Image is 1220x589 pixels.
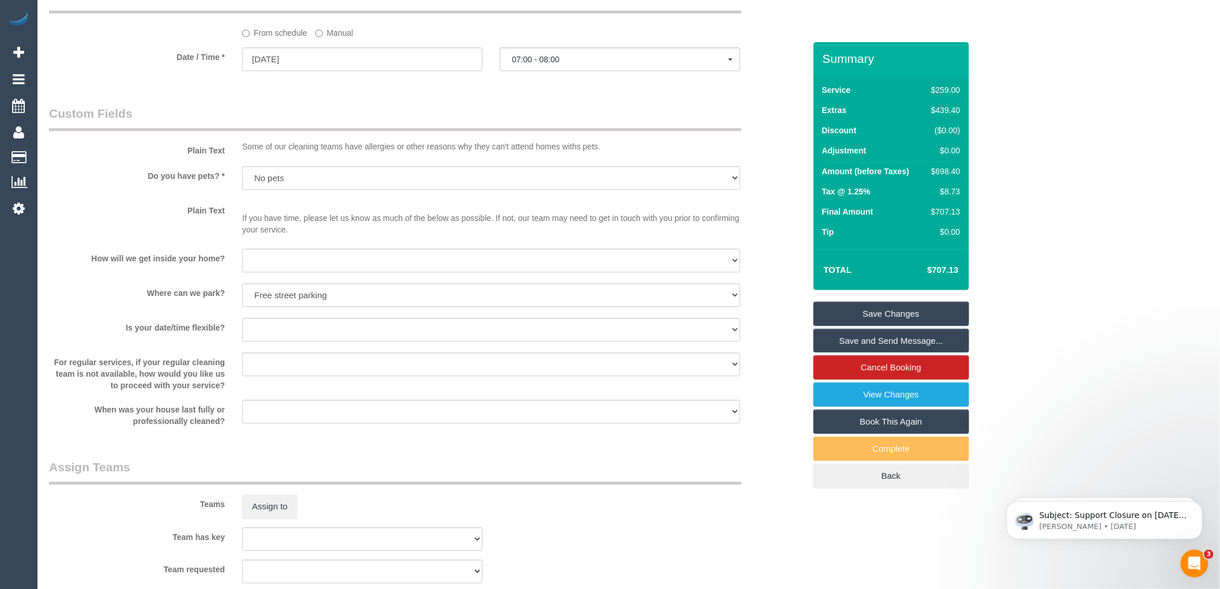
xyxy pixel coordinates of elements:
[40,400,234,427] label: When was your house last fully or professionally cleaned?
[242,494,298,519] button: Assign to
[40,249,234,264] label: How will we get inside your home?
[814,464,969,488] a: Back
[822,206,873,217] label: Final Amount
[814,302,969,326] a: Save Changes
[315,23,353,39] label: Manual
[824,265,852,275] strong: Total
[40,283,234,299] label: Where can we park?
[242,141,740,152] p: Some of our cleaning teams have allergies or other reasons why they can't attend homes withs pets.
[822,186,871,197] label: Tax @ 1.25%
[315,29,323,37] input: Manual
[40,318,234,333] label: Is your date/time flexible?
[512,55,728,64] span: 07:00 - 08:00
[1204,550,1214,559] span: 3
[927,206,960,217] div: $707.13
[927,145,960,156] div: $0.00
[49,105,741,131] legend: Custom Fields
[822,125,857,136] label: Discount
[242,23,307,39] label: From schedule
[7,12,30,28] img: Automaid Logo
[822,84,851,96] label: Service
[893,265,958,275] h4: $707.13
[40,560,234,575] label: Team requested
[1181,550,1208,577] iframe: Intercom live chat
[927,125,960,136] div: ($0.00)
[927,226,960,238] div: $0.00
[822,226,834,238] label: Tip
[40,494,234,510] label: Teams
[823,52,963,65] h3: Summary
[814,329,969,353] a: Save and Send Message...
[814,355,969,380] a: Cancel Booking
[927,104,960,116] div: $439.40
[989,477,1220,558] iframe: Intercom notifications message
[40,47,234,63] label: Date / Time *
[242,201,740,235] p: If you have time, please let us know as much of the below as possible. If not, our team may need ...
[40,527,234,543] label: Team has key
[814,410,969,434] a: Book This Again
[927,186,960,197] div: $8.73
[40,352,234,391] label: For regular services, if your regular cleaning team is not available, how would you like us to pr...
[40,166,234,182] label: Do you have pets? *
[927,84,960,96] div: $259.00
[822,166,909,177] label: Amount (before Taxes)
[40,141,234,156] label: Plain Text
[500,47,740,71] button: 07:00 - 08:00
[814,382,969,407] a: View Changes
[822,145,867,156] label: Adjustment
[242,47,483,71] input: DD/MM/YYYY
[242,29,250,37] input: From schedule
[822,104,847,116] label: Extras
[927,166,960,177] div: $698.40
[49,459,741,485] legend: Assign Teams
[40,201,234,216] label: Plain Text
